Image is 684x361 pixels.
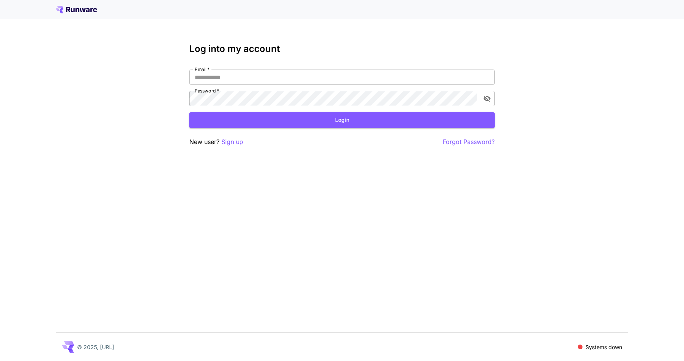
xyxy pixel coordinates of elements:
button: Login [189,112,495,128]
p: © 2025, [URL] [77,343,114,351]
label: Email [195,66,210,73]
button: Forgot Password? [443,137,495,147]
button: Sign up [221,137,243,147]
p: Systems down [586,343,622,351]
label: Password [195,87,219,94]
h3: Log into my account [189,44,495,54]
button: toggle password visibility [480,92,494,105]
p: New user? [189,137,243,147]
